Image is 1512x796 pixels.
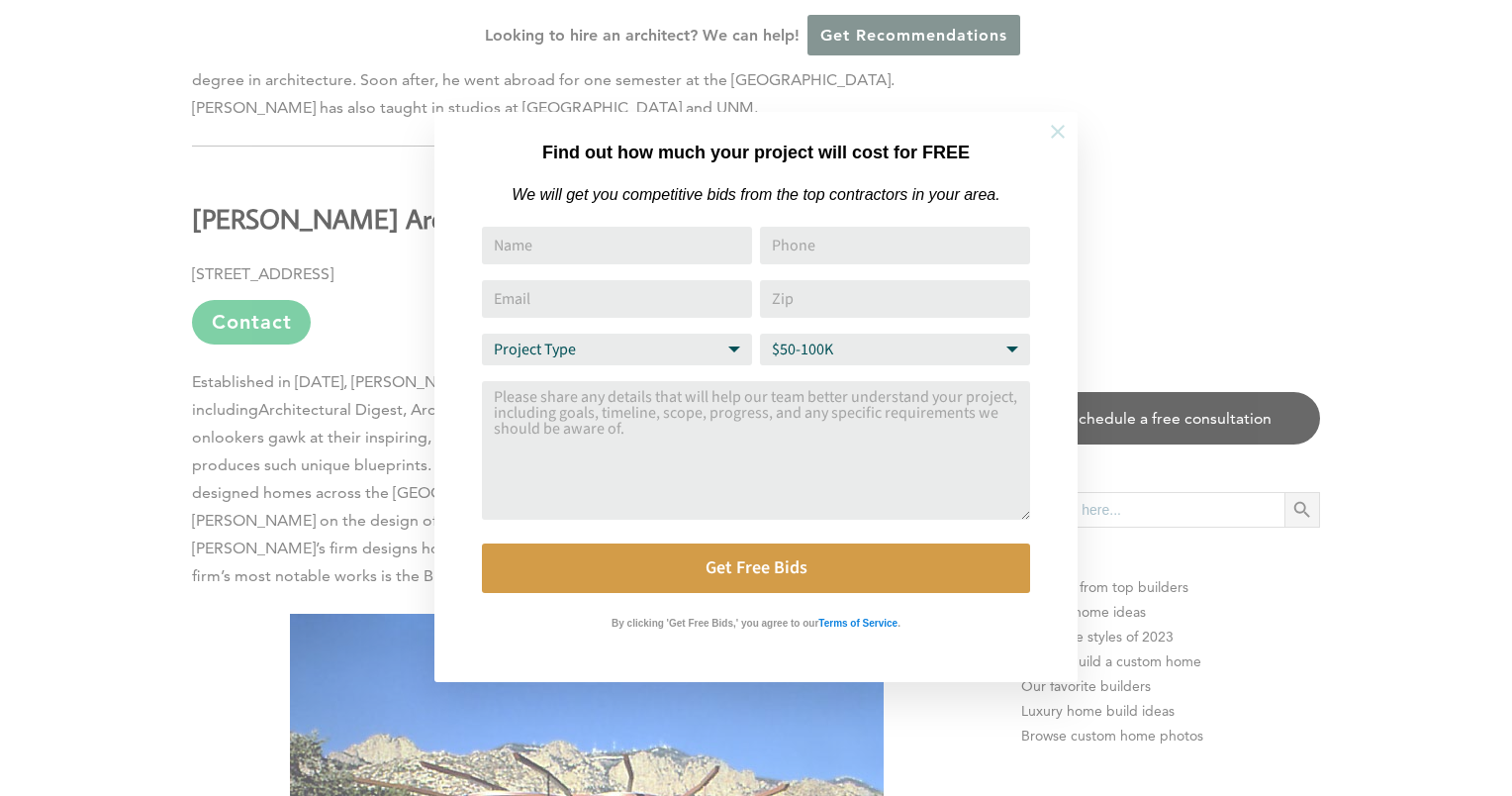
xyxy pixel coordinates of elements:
[760,227,1030,264] input: Phone
[1023,97,1092,166] button: Close
[482,280,752,318] input: Email Address
[898,618,900,629] strong: .
[482,334,752,365] select: Project Type
[512,186,999,203] em: We will get you competitive bids from the top contractors in your area.
[612,618,818,629] strong: By clicking 'Get Free Bids,' you agree to our
[818,618,898,629] strong: Terms of Service
[760,280,1030,318] input: Zip
[760,334,1030,365] select: Budget Range
[482,227,752,264] input: Name
[818,613,898,630] a: Terms of Service
[482,544,1030,593] button: Get Free Bids
[482,381,1030,520] textarea: Comment or Message
[542,143,970,162] strong: Find out how much your project will cost for FREE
